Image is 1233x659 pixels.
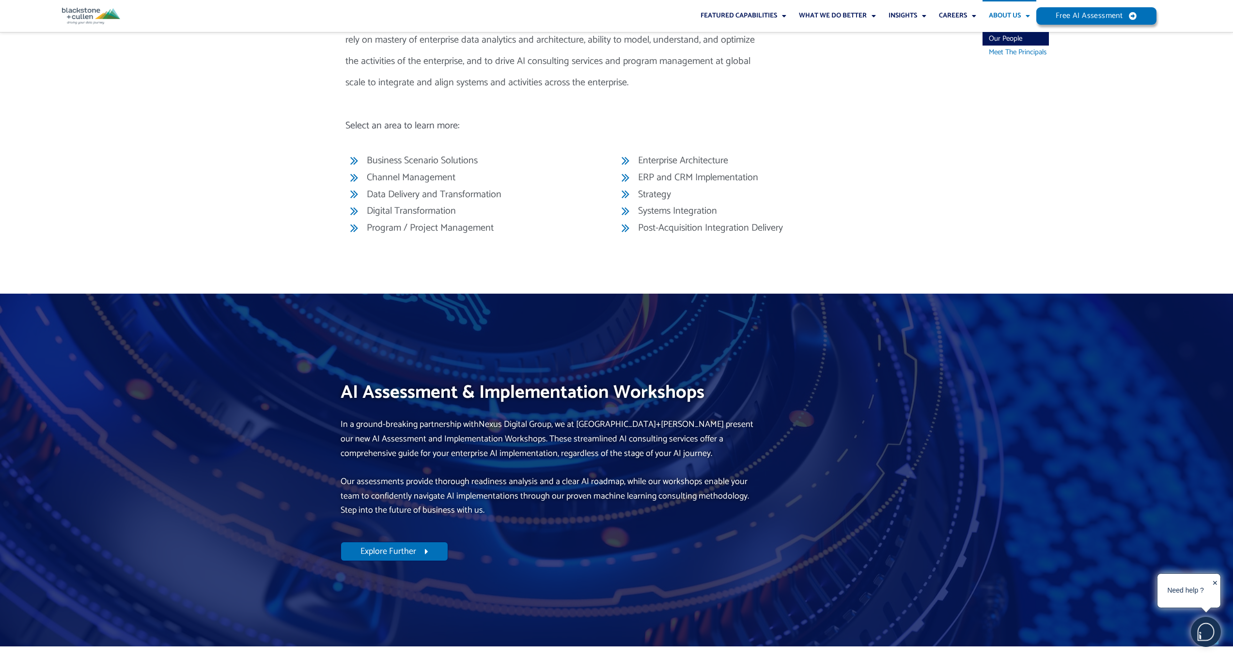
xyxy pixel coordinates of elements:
a: Strategy [622,188,883,202]
div: ✕ [1212,576,1218,606]
a: Data Delivery and Transformation [350,188,612,202]
span: Systems Integration [636,204,717,219]
span: Data Delivery and Transformation [364,188,501,202]
img: users%2F5SSOSaKfQqXq3cFEnIZRYMEs4ra2%2Fmedia%2Fimages%2F-Bulle%20blanche%20sans%20fond%20%2B%20ma... [1191,617,1220,646]
span: Free AI Assessment [1056,12,1123,20]
a: Post-Acquisition Integration Delivery [622,221,883,235]
a: Digital Transformation [350,204,612,219]
span: Business Scenario Solutions [364,154,478,168]
span: Enterprise Architecture [636,154,728,168]
span: Channel Management [364,171,455,185]
div: Need help ? [1159,575,1212,606]
p: In a ground-breaking partnership with , we at [GEOGRAPHIC_DATA]+[PERSON_NAME] present our new AI ... [341,418,763,461]
a: Our People [983,32,1049,46]
span: Explore Further [360,547,416,556]
h3: AI Assessment & Implementation Workshops [341,378,763,408]
a: Systems Integration [622,204,883,219]
ul: About Us [983,32,1049,59]
a: Explore Further [341,542,448,561]
a: Channel Management [350,171,612,185]
a: Free AI Assessment [1036,7,1156,25]
p: Select an area to learn more: [345,119,757,133]
a: Nexus Digital Group [479,417,551,432]
span: Program / Project Management [364,221,494,235]
span: Strategy [636,188,671,202]
span: Digital Transformation [364,204,456,219]
a: Program / Project Management [350,221,612,235]
p: Our assessments provide thorough readiness analysis and a clear AI roadmap, while our workshops e... [341,475,763,518]
span: ERP and CRM Implementation [636,171,758,185]
span: Post-Acquisition Integration Delivery [636,221,783,235]
a: Enterprise Architecture [622,154,883,168]
a: ERP and CRM Implementation [622,171,883,185]
a: Meet The Principals [983,46,1049,59]
p: Sure-footed leadership of the enterprise and the ability to achieve digital transformation succes... [345,8,757,94]
a: Business Scenario Solutions [350,154,612,168]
